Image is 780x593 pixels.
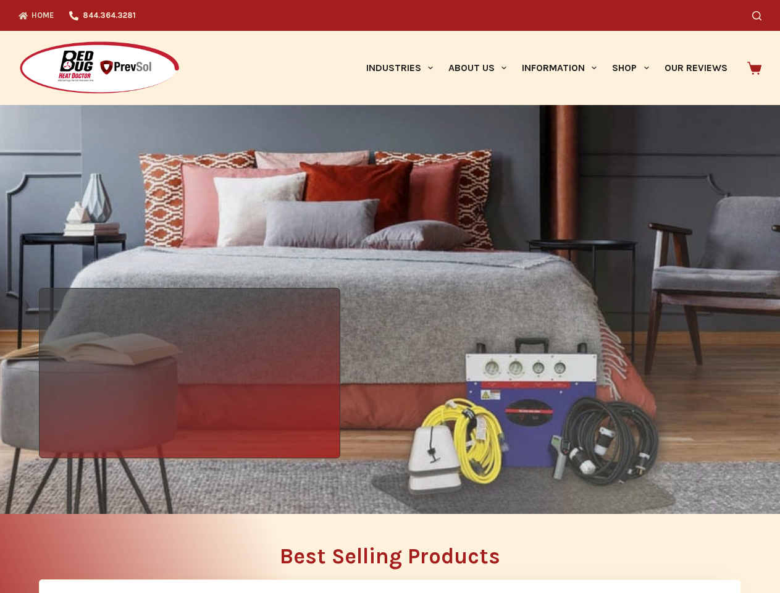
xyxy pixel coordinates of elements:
[19,41,180,96] img: Prevsol/Bed Bug Heat Doctor
[358,31,440,105] a: Industries
[514,31,605,105] a: Information
[656,31,735,105] a: Our Reviews
[752,11,761,20] button: Search
[605,31,656,105] a: Shop
[440,31,514,105] a: About Us
[39,545,741,567] h2: Best Selling Products
[358,31,735,105] nav: Primary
